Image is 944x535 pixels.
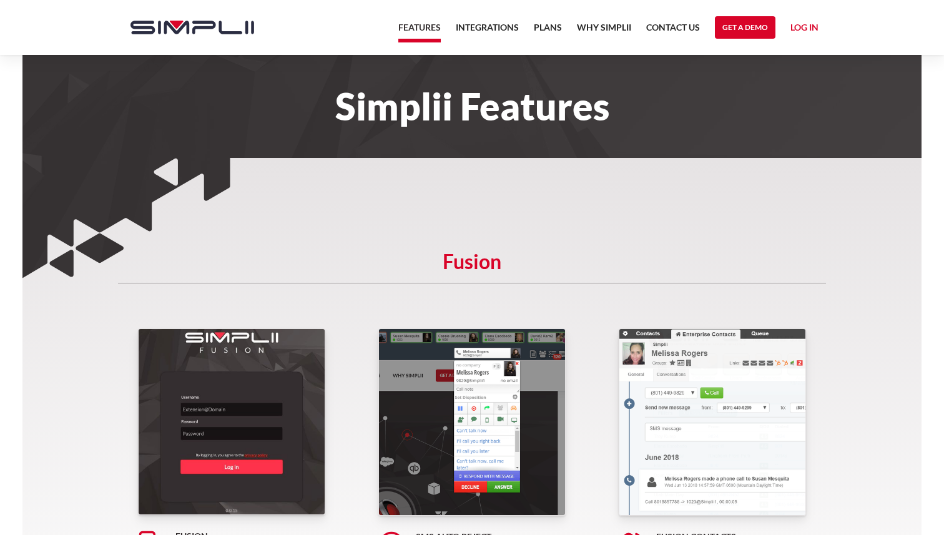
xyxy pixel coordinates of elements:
a: Plans [534,20,562,42]
img: Simplii [130,21,254,34]
h1: Simplii Features [118,92,826,120]
a: Integrations [456,20,519,42]
a: Contact US [646,20,700,42]
a: Log in [790,20,819,39]
a: Why Simplii [577,20,631,42]
h5: Fusion [118,255,826,283]
a: Get a Demo [715,16,775,39]
a: Features [398,20,441,42]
